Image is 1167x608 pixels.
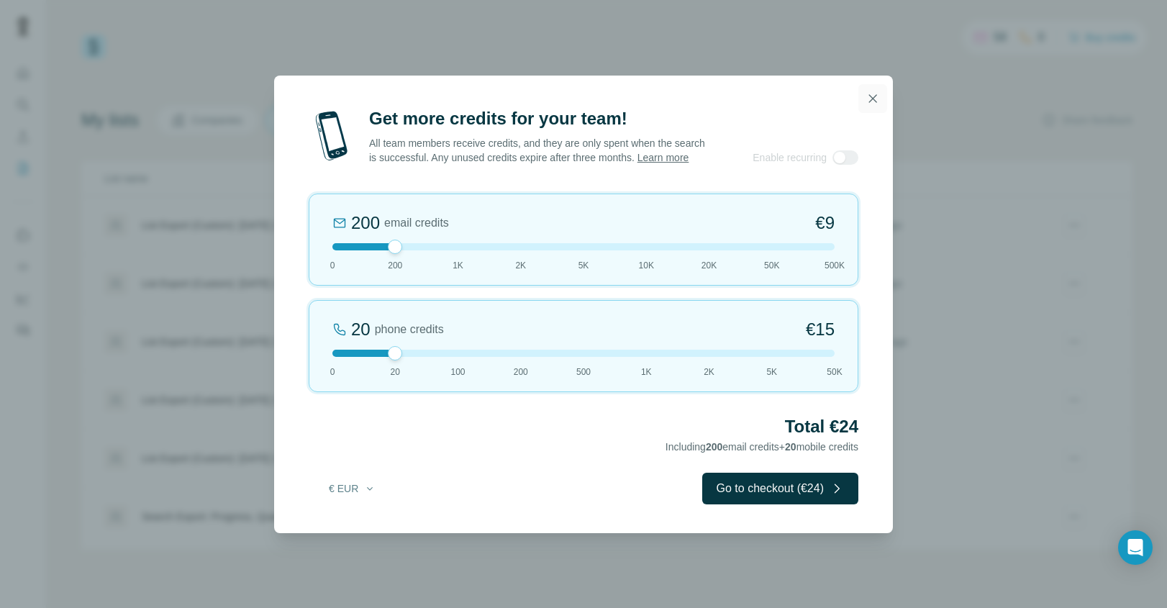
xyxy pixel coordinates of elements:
span: 5K [578,259,589,272]
span: 0 [330,259,335,272]
div: Open Intercom Messenger [1118,530,1153,565]
div: 200 [351,212,380,235]
span: 50K [764,259,779,272]
span: 500K [825,259,845,272]
span: phone credits [375,321,444,338]
span: Enable recurring [753,150,827,165]
span: €9 [815,212,835,235]
span: 5K [766,366,777,378]
h2: Total €24 [309,415,858,438]
button: Go to checkout (€24) [702,473,858,504]
span: 20 [391,366,400,378]
span: 2K [515,259,526,272]
span: 100 [450,366,465,378]
p: All team members receive credits, and they are only spent when the search is successful. Any unus... [369,136,707,165]
span: €15 [806,318,835,341]
span: 1K [641,366,652,378]
button: € EUR [319,476,386,502]
span: 2K [704,366,714,378]
span: 200 [706,441,722,453]
span: 1K [453,259,463,272]
span: 0 [330,366,335,378]
span: 200 [514,366,528,378]
span: 10K [639,259,654,272]
a: Learn more [637,152,689,163]
span: Including email credits + mobile credits [666,441,858,453]
span: 50K [827,366,842,378]
span: 500 [576,366,591,378]
span: 20 [785,441,796,453]
div: 20 [351,318,371,341]
span: 20K [701,259,717,272]
span: email credits [384,214,449,232]
img: mobile-phone [309,107,355,165]
span: 200 [388,259,402,272]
